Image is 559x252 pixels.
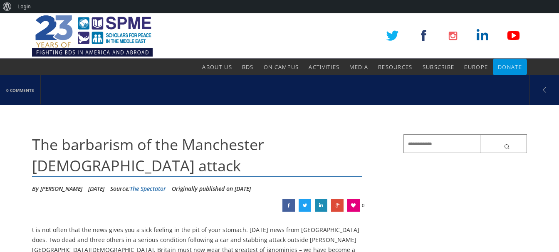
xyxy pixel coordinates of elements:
[172,183,251,195] li: Originally published on [DATE]
[423,63,455,71] span: Subscribe
[378,63,413,71] span: Resources
[464,59,488,75] a: Europe
[32,183,82,195] li: By [PERSON_NAME]
[464,63,488,71] span: Europe
[110,183,166,195] div: Source:
[264,63,299,71] span: On Campus
[362,199,364,212] span: 0
[423,59,455,75] a: Subscribe
[282,199,295,212] a: The barbarism of the Manchester synagogue attack
[378,59,413,75] a: Resources
[498,63,522,71] span: Donate
[264,59,299,75] a: On Campus
[309,59,339,75] a: Activities
[331,199,344,212] a: The barbarism of the Manchester synagogue attack
[299,199,311,212] a: The barbarism of the Manchester synagogue attack
[349,59,368,75] a: Media
[202,59,232,75] a: About Us
[88,183,104,195] li: [DATE]
[202,63,232,71] span: About Us
[242,63,254,71] span: BDS
[242,59,254,75] a: BDS
[315,199,327,212] a: The barbarism of the Manchester synagogue attack
[498,59,522,75] a: Donate
[32,134,264,175] span: The barbarism of the Manchester [DEMOGRAPHIC_DATA] attack
[309,63,339,71] span: Activities
[349,63,368,71] span: Media
[130,185,166,193] a: The Spectator
[32,13,153,59] img: SPME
